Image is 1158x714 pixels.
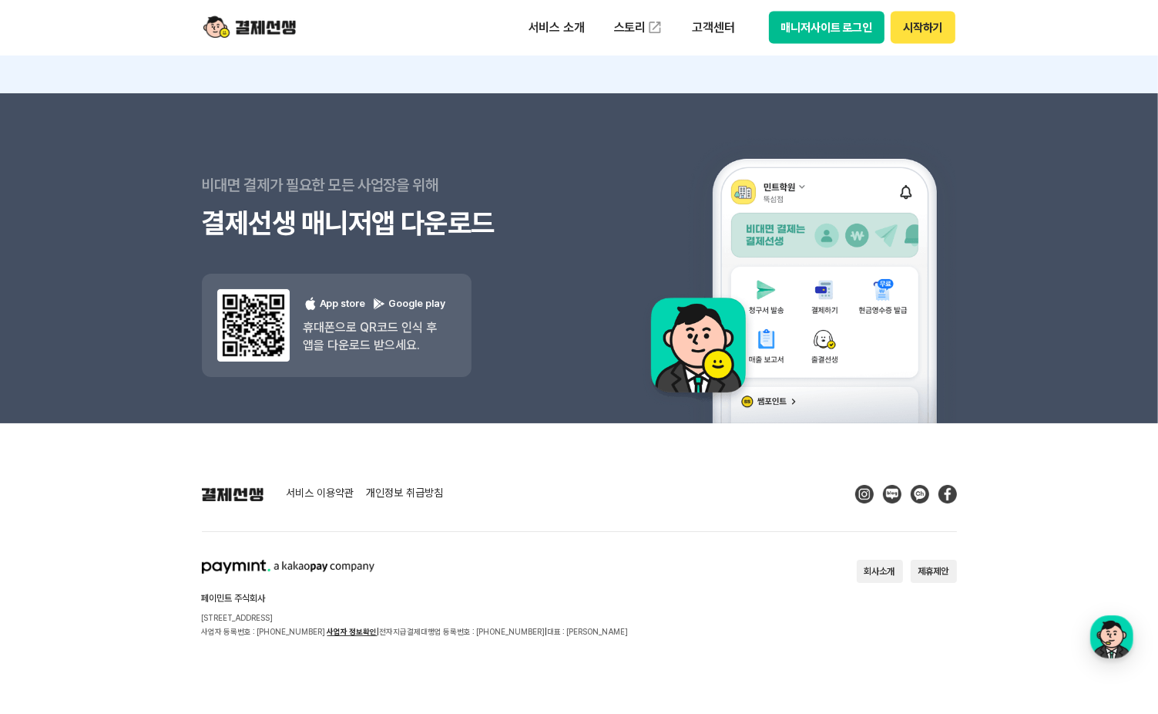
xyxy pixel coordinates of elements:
[372,297,446,312] p: Google play
[769,12,885,44] button: 매니저사이트 로그인
[855,485,874,504] img: Instagram
[911,485,929,504] img: Kakao Talk
[883,485,901,504] img: Blog
[938,485,957,504] img: Facebook
[202,487,263,501] img: 결제선생 로고
[518,14,596,42] p: 서비스 소개
[49,512,58,524] span: 홈
[372,297,386,311] img: 구글 플레이 로고
[202,625,629,638] p: 사업자 등록번호 : [PHONE_NUMBER] 전자지급결제대행업 등록번호 : [PHONE_NUMBER] 대표 : [PERSON_NAME]
[287,487,354,501] a: 서비스 이용약관
[238,512,257,524] span: 설정
[367,487,444,501] a: 개인정보 취급방침
[202,560,374,574] img: paymint logo
[202,166,579,204] p: 비대면 결제가 필요한 모든 사업장을 위해
[304,318,446,354] p: 휴대폰으로 QR코드 인식 후 앱을 다운로드 받으세요.
[202,611,629,625] p: [STREET_ADDRESS]
[911,560,957,583] button: 제휴제안
[603,12,674,43] a: 스토리
[304,297,317,311] img: 애플 로고
[647,20,663,35] img: 외부 도메인 오픈
[202,594,629,603] h2: 페이민트 주식회사
[202,204,579,243] h3: 결제선생 매니저앱 다운로드
[304,297,366,312] p: App store
[203,13,296,42] img: logo
[217,289,290,362] img: 앱 다운도르드 qr
[5,489,102,527] a: 홈
[857,560,903,583] button: 회사소개
[327,627,378,636] a: 사업자 정보확인
[545,627,548,636] span: |
[102,489,199,527] a: 대화
[681,14,745,42] p: 고객센터
[891,12,955,44] button: 시작하기
[631,96,957,423] img: 앱 예시 이미지
[199,489,296,527] a: 설정
[141,513,159,525] span: 대화
[378,627,380,636] span: |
